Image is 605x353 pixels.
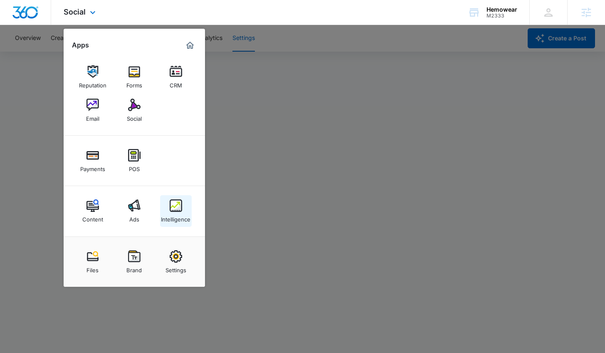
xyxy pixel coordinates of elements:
[165,263,186,273] div: Settings
[77,94,109,126] a: Email
[129,162,140,172] div: POS
[161,212,190,223] div: Intelligence
[119,94,150,126] a: Social
[119,195,150,227] a: Ads
[77,246,109,278] a: Files
[160,246,192,278] a: Settings
[80,162,105,172] div: Payments
[119,246,150,278] a: Brand
[86,263,99,273] div: Files
[77,61,109,93] a: Reputation
[160,195,192,227] a: Intelligence
[77,195,109,227] a: Content
[126,78,142,89] div: Forms
[129,212,139,223] div: Ads
[119,61,150,93] a: Forms
[72,41,89,49] h2: Apps
[77,145,109,176] a: Payments
[127,111,142,122] div: Social
[126,263,142,273] div: Brand
[160,61,192,93] a: CRM
[64,7,86,16] span: Social
[119,145,150,176] a: POS
[86,111,99,122] div: Email
[486,6,517,13] div: account name
[183,39,197,52] a: Marketing 360® Dashboard
[79,78,106,89] div: Reputation
[170,78,182,89] div: CRM
[82,212,103,223] div: Content
[486,13,517,19] div: account id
